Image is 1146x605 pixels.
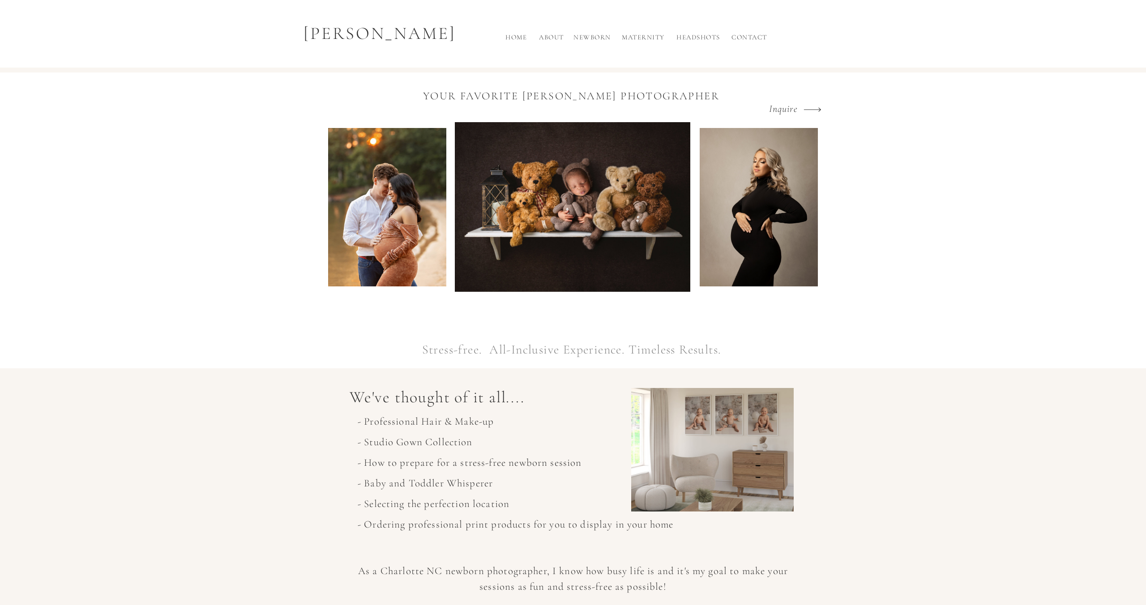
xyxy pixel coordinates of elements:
[572,32,612,47] a: Newborn
[358,411,716,533] p: - Professional Hair & Make-up - Studio Gown Collection - How to prepare for a stress-free newborn...
[729,32,770,47] a: Contact
[502,32,530,47] a: Home
[674,32,723,47] a: Headshots
[769,102,812,110] a: Inquire
[350,385,756,411] h2: We've thought of it all....
[295,21,464,47] p: [PERSON_NAME]
[347,340,795,365] h3: Stress-free. All-Inclusive Experience. Timeless Results.
[385,88,758,106] h1: Your favorite [PERSON_NAME] Photographer
[537,32,566,47] a: About
[619,32,668,47] a: Maternity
